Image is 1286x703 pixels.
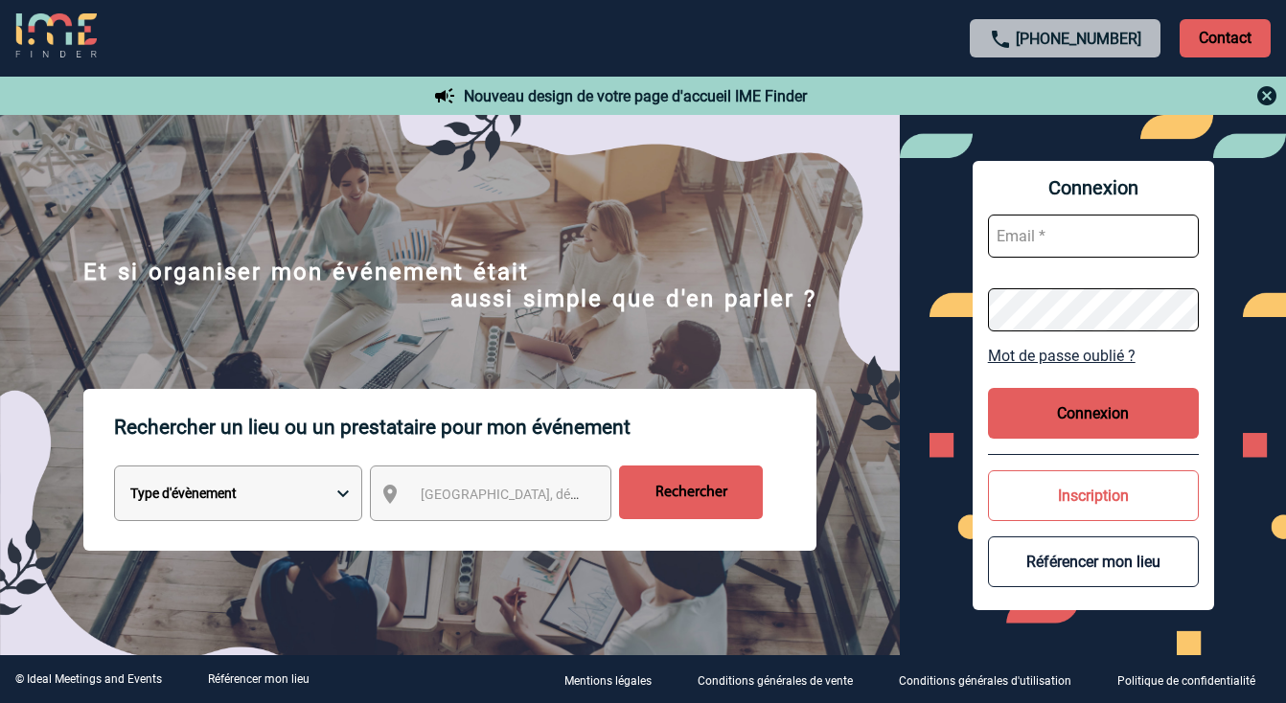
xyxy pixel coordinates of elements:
a: [PHONE_NUMBER] [1016,30,1141,48]
a: Conditions générales d'utilisation [884,670,1102,689]
img: call-24-px.png [989,28,1012,51]
button: Inscription [988,470,1199,521]
a: Référencer mon lieu [208,672,310,686]
button: Référencer mon lieu [988,536,1199,587]
p: Conditions générales d'utilisation [899,674,1071,688]
a: Politique de confidentialité [1102,670,1286,689]
p: Rechercher un lieu ou un prestataire pour mon événement [114,389,816,465]
a: Mentions légales [549,670,682,689]
button: Connexion [988,388,1199,439]
span: Connexion [988,176,1199,199]
p: Conditions générales de vente [698,674,853,688]
input: Rechercher [619,465,763,519]
a: Mot de passe oublié ? [988,347,1199,365]
span: [GEOGRAPHIC_DATA], département, région... [421,487,687,502]
a: Conditions générales de vente [682,670,884,689]
input: Email * [988,215,1199,258]
p: Politique de confidentialité [1117,674,1255,688]
div: © Ideal Meetings and Events [15,672,162,686]
p: Contact [1180,19,1271,57]
p: Mentions légales [564,674,652,688]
